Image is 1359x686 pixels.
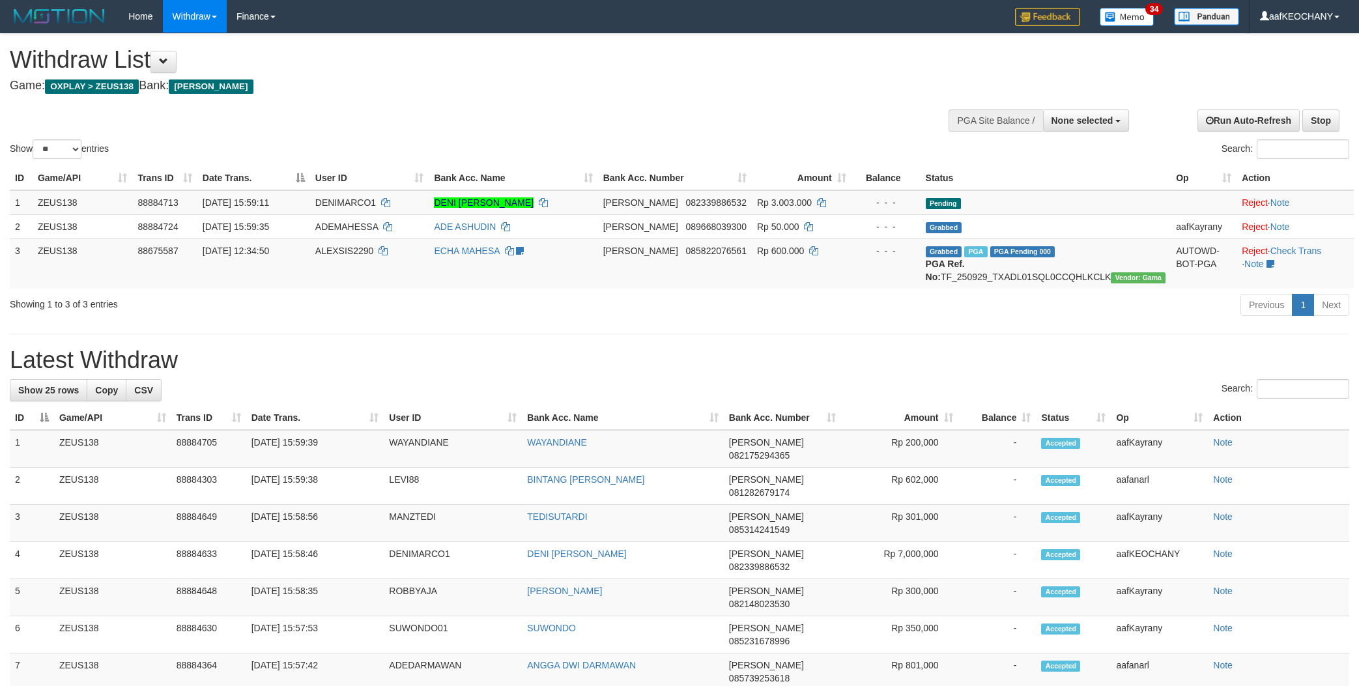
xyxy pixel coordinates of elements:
td: · [1237,190,1354,215]
td: - [958,542,1037,579]
span: Marked by aafpengsreynich [964,246,987,257]
span: Rp 50.000 [757,222,799,232]
a: Note [1244,259,1264,269]
img: Feedback.jpg [1015,8,1080,26]
td: TF_250929_TXADL01SQL0CCQHLKCLK [921,238,1171,289]
th: Action [1237,166,1354,190]
a: Show 25 rows [10,379,87,401]
a: TEDISUTARDI [527,511,587,522]
a: Note [1213,511,1233,522]
span: Copy [95,385,118,395]
th: Bank Acc. Name: activate to sort column ascending [522,406,724,430]
span: [PERSON_NAME] [169,79,253,94]
span: Pending [926,198,961,209]
span: [PERSON_NAME] [603,197,678,208]
span: [DATE] 12:34:50 [203,246,269,256]
img: MOTION_logo.png [10,7,109,26]
span: [PERSON_NAME] [729,437,804,448]
span: 88675587 [137,246,178,256]
span: Accepted [1041,661,1080,672]
th: Trans ID: activate to sort column ascending [132,166,197,190]
b: PGA Ref. No: [926,259,965,282]
label: Show entries [10,139,109,159]
td: 1 [10,190,33,215]
span: Accepted [1041,549,1080,560]
th: Bank Acc. Number: activate to sort column ascending [724,406,841,430]
td: - [958,616,1037,653]
td: 88884303 [171,468,246,505]
td: ROBBYAJA [384,579,522,616]
span: Copy 085314241549 to clipboard [729,524,790,535]
a: Reject [1242,246,1268,256]
span: [PERSON_NAME] [603,222,678,232]
a: Note [1213,623,1233,633]
th: Game/API: activate to sort column ascending [33,166,132,190]
td: 88884633 [171,542,246,579]
span: Rp 3.003.000 [757,197,812,208]
img: panduan.png [1174,8,1239,25]
span: Vendor URL: https://trx31.1velocity.biz [1111,272,1166,283]
span: OXPLAY > ZEUS138 [45,79,139,94]
td: aafKayrany [1111,616,1208,653]
th: Op: activate to sort column ascending [1111,406,1208,430]
th: Date Trans.: activate to sort column descending [197,166,310,190]
span: [PERSON_NAME] [729,474,804,485]
td: [DATE] 15:59:38 [246,468,384,505]
img: Button%20Memo.svg [1100,8,1154,26]
th: Trans ID: activate to sort column ascending [171,406,246,430]
a: ANGGA DWI DARMAWAN [527,660,636,670]
th: Date Trans.: activate to sort column ascending [246,406,384,430]
td: ZEUS138 [54,542,171,579]
span: [PERSON_NAME] [729,549,804,559]
td: [DATE] 15:57:53 [246,616,384,653]
td: DENIMARCO1 [384,542,522,579]
td: SUWONDO01 [384,616,522,653]
span: Show 25 rows [18,385,79,395]
td: 2 [10,468,54,505]
a: Check Trans [1270,246,1322,256]
span: [PERSON_NAME] [603,246,678,256]
span: Accepted [1041,586,1080,597]
td: 3 [10,238,33,289]
span: Accepted [1041,512,1080,523]
span: ALEXSIS2290 [315,246,374,256]
td: Rp 602,000 [841,468,958,505]
td: aafanarl [1111,468,1208,505]
th: Amount: activate to sort column ascending [752,166,851,190]
td: aafKayrany [1111,579,1208,616]
td: AUTOWD-BOT-PGA [1171,238,1237,289]
a: Run Auto-Refresh [1197,109,1300,132]
h4: Game: Bank: [10,79,893,93]
a: [PERSON_NAME] [527,586,602,596]
input: Search: [1257,379,1349,399]
span: Copy 082339886532 to clipboard [729,562,790,572]
td: [DATE] 15:58:35 [246,579,384,616]
a: DENI [PERSON_NAME] [434,197,533,208]
td: ZEUS138 [33,214,132,238]
td: 3 [10,505,54,542]
td: [DATE] 15:58:46 [246,542,384,579]
td: - [958,505,1037,542]
a: Note [1213,549,1233,559]
button: None selected [1043,109,1130,132]
a: Note [1213,586,1233,596]
td: Rp 200,000 [841,430,958,468]
td: ZEUS138 [54,579,171,616]
th: Action [1208,406,1349,430]
a: CSV [126,379,162,401]
th: Op: activate to sort column ascending [1171,166,1237,190]
a: SUWONDO [527,623,576,633]
a: Note [1213,474,1233,485]
span: Accepted [1041,438,1080,449]
th: User ID: activate to sort column ascending [310,166,429,190]
a: Note [1270,197,1290,208]
label: Search: [1222,379,1349,399]
span: Rp 600.000 [757,246,804,256]
td: 88884705 [171,430,246,468]
div: - - - [857,220,915,233]
a: Reject [1242,197,1268,208]
span: ADEMAHESSA [315,222,378,232]
a: 1 [1292,294,1314,316]
span: Copy 089668039300 to clipboard [686,222,747,232]
a: Stop [1302,109,1339,132]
